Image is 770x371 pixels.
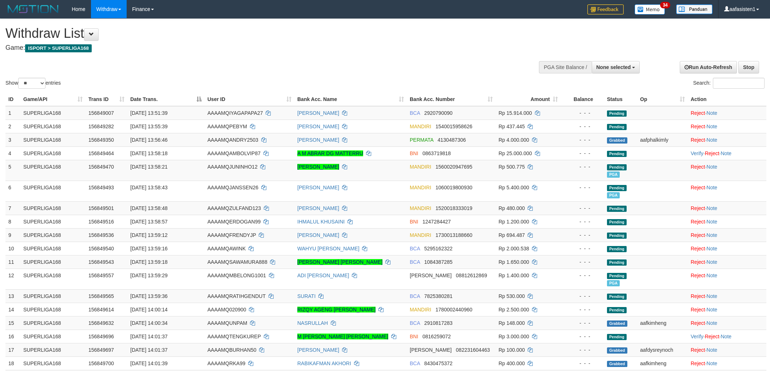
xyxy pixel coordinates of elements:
th: Action [688,93,766,106]
span: Rp 4.000.000 [499,137,529,143]
span: Pending [607,246,627,252]
div: - - - [564,272,601,279]
td: 16 [5,330,20,343]
div: - - - [564,319,601,327]
span: [DATE] 13:59:36 [130,293,167,299]
label: Search: [693,78,765,89]
td: · [688,133,766,146]
div: - - - [564,218,601,225]
span: MANDIRI [410,232,431,238]
span: [DATE] 13:58:21 [130,164,167,170]
td: SUPERLIGA168 [20,330,86,343]
img: panduan.png [676,4,713,14]
span: AAAAMQAWINK [207,246,246,251]
span: AAAAMQERDOGAN99 [207,219,261,225]
span: Pending [607,185,627,191]
span: Marked by aafchhiseyha [607,192,620,198]
span: Pending [607,151,627,157]
td: 14 [5,303,20,316]
span: BCA [410,259,420,265]
span: BCA [410,246,420,251]
span: Pending [607,124,627,130]
span: BCA [410,293,420,299]
span: 156849516 [88,219,114,225]
td: SUPERLIGA168 [20,289,86,303]
div: - - - [564,293,601,300]
span: Pending [607,334,627,340]
th: Bank Acc. Name: activate to sort column ascending [294,93,407,106]
span: Pending [607,259,627,266]
a: Verify [691,150,703,156]
th: Game/API: activate to sort column ascending [20,93,86,106]
a: Note [707,219,718,225]
td: 6 [5,181,20,201]
div: PGA Site Balance / [539,61,591,73]
td: aafphalkimly [637,133,688,146]
span: 156849282 [88,124,114,129]
span: BCA [410,360,420,366]
span: 156849464 [88,150,114,156]
span: Grabbed [607,320,627,327]
a: Reject [691,307,705,312]
a: Note [707,259,718,265]
span: Pending [607,164,627,170]
td: 15 [5,316,20,330]
span: [DATE] 14:00:14 [130,307,167,312]
td: aafkimheng [637,356,688,370]
a: [PERSON_NAME] [297,124,339,129]
td: · · [688,146,766,160]
a: Note [707,246,718,251]
span: Pending [607,233,627,239]
button: None selected [592,61,640,73]
span: BNI [410,150,418,156]
span: [DATE] 13:59:18 [130,259,167,265]
a: [PERSON_NAME] [297,137,339,143]
td: 3 [5,133,20,146]
a: Run Auto-Refresh [680,61,737,73]
td: SUPERLIGA168 [20,303,86,316]
span: AAAAMQIYAGAPAPA27 [207,110,263,116]
span: Rp 530.000 [499,293,525,299]
span: AAAAMQJANSSEN26 [207,185,258,190]
td: aafkimheng [637,316,688,330]
th: Balance [561,93,604,106]
span: Marked by aafchhiseyha [607,172,620,178]
span: [DATE] 13:58:57 [130,219,167,225]
span: Copy 1540015958626 to clipboard [436,124,472,129]
a: RABIKAFMAN AKHORI [297,360,351,366]
td: 10 [5,242,20,255]
span: AAAAMQMBELONG1001 [207,273,266,278]
a: [PERSON_NAME] [297,205,339,211]
a: Reject [705,334,719,339]
span: Rp 400.000 [499,360,525,366]
span: AAAAMQSAWAMURA888 [207,259,267,265]
span: MANDIRI [410,185,431,190]
td: · [688,242,766,255]
td: · [688,181,766,201]
span: Rp 1.650.000 [499,259,529,265]
th: User ID: activate to sort column ascending [205,93,294,106]
a: IHMALUL KHUSAINI [297,219,345,225]
td: SUPERLIGA168 [20,269,86,289]
td: · [688,120,766,133]
span: Pending [607,273,627,279]
a: Reject [691,219,705,225]
a: Reject [691,232,705,238]
span: [DATE] 14:01:37 [130,347,167,353]
td: 5 [5,160,20,181]
span: BCA [410,320,420,326]
span: 156849696 [88,334,114,339]
span: Rp 100.000 [499,347,525,353]
span: Rp 2.500.000 [499,307,529,312]
span: Copy 1060019800930 to clipboard [436,185,472,190]
span: Copy 1520018333019 to clipboard [436,205,472,211]
th: ID [5,93,20,106]
a: [PERSON_NAME] [297,347,339,353]
a: ADI [PERSON_NAME] [297,273,349,278]
span: Grabbed [607,347,627,354]
span: Rp 437.445 [499,124,525,129]
label: Show entries [5,78,61,89]
span: [PERSON_NAME] [410,273,452,278]
span: [PERSON_NAME] [410,347,452,353]
span: [DATE] 13:59:16 [130,246,167,251]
